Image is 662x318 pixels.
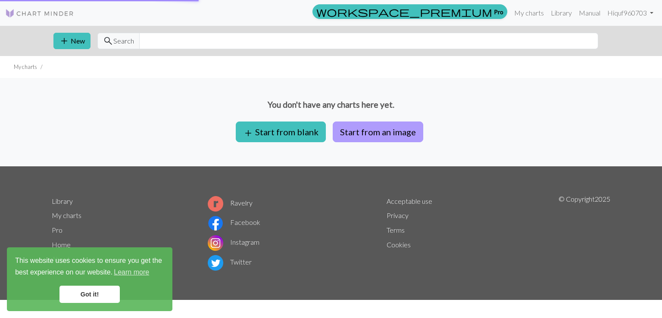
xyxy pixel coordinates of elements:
a: dismiss cookie message [59,286,120,303]
a: Manual [575,4,604,22]
a: My charts [511,4,547,22]
img: Ravelry logo [208,196,223,212]
a: Ravelry [208,199,253,207]
a: Start from an image [329,127,427,135]
a: learn more about cookies [112,266,150,279]
a: Terms [387,226,405,234]
button: New [53,33,91,49]
p: © Copyright 2025 [559,194,610,272]
span: add [243,127,253,139]
a: Hiquf960703 [604,4,657,22]
span: This website uses cookies to ensure you get the best experience on our website. [15,256,164,279]
span: search [103,35,113,47]
div: cookieconsent [7,247,172,311]
img: Instagram logo [208,235,223,251]
li: My charts [14,63,37,71]
a: Cookies [387,240,411,249]
button: Start from blank [236,122,326,142]
img: Logo [5,8,74,19]
a: Library [547,4,575,22]
a: Privacy [387,211,409,219]
a: My charts [52,211,81,219]
a: Twitter [208,258,252,266]
a: Pro [52,226,62,234]
img: Twitter logo [208,255,223,271]
a: Library [52,197,73,205]
a: Pro [312,4,507,19]
button: Start from an image [333,122,423,142]
a: Instagram [208,238,259,246]
img: Facebook logo [208,215,223,231]
span: add [59,35,69,47]
span: workspace_premium [316,6,492,18]
a: Home [52,240,71,249]
a: Acceptable use [387,197,432,205]
a: Facebook [208,218,260,226]
span: Search [113,36,134,46]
